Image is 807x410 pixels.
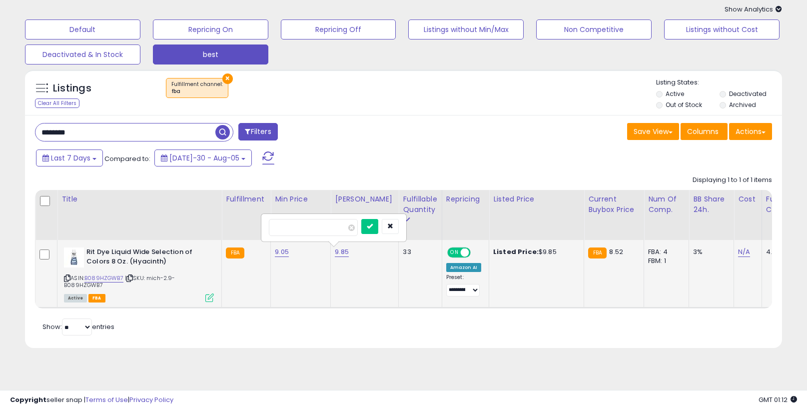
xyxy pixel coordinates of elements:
span: Last 7 Days [51,153,90,163]
button: Filters [238,123,277,140]
div: seller snap | | [10,395,173,405]
div: 3% [693,247,726,256]
div: Title [61,194,217,204]
div: Min Price [275,194,326,204]
button: × [222,73,233,84]
span: Columns [687,126,719,136]
button: best [153,44,268,64]
span: Show Analytics [725,4,782,14]
span: All listings currently available for purchase on Amazon [64,294,87,302]
div: $9.85 [493,247,576,256]
p: Listing States: [656,78,782,87]
small: FBA [588,247,607,258]
span: 2025-08-18 01:12 GMT [759,395,797,404]
small: FBA [226,247,244,258]
div: fba [171,88,223,95]
div: FBM: 1 [648,256,681,265]
label: Active [666,89,684,98]
span: | SKU: mich-2.9-B089HZGWB7 [64,274,175,289]
button: Repricing On [153,19,268,39]
div: ASIN: [64,247,214,301]
div: Fulfillment [226,194,266,204]
div: Preset: [446,274,481,296]
img: 31QBDl9jIZL._SL40_.jpg [64,247,84,267]
button: Columns [681,123,728,140]
a: Terms of Use [85,395,128,404]
div: Displaying 1 to 1 of 1 items [693,175,772,185]
div: BB Share 24h. [693,194,730,215]
b: Listed Price: [493,247,539,256]
span: OFF [469,248,485,257]
div: Current Buybox Price [588,194,640,215]
span: Fulfillment channel : [171,80,223,95]
div: Fulfillable Quantity [403,194,437,215]
span: Show: entries [42,322,114,331]
div: Repricing [446,194,485,204]
div: Cost [738,194,758,204]
a: N/A [738,247,750,257]
button: Last 7 Days [36,149,103,166]
button: Save View [627,123,679,140]
button: Listings without Cost [664,19,780,39]
div: 4.15 [766,247,801,256]
div: Fulfillment Cost [766,194,805,215]
div: Listed Price [493,194,580,204]
div: Num of Comp. [648,194,685,215]
a: 9.85 [335,247,349,257]
button: Repricing Off [281,19,396,39]
button: Non Competitive [536,19,652,39]
span: 8.52 [609,247,623,256]
button: Listings without Min/Max [408,19,524,39]
h5: Listings [53,81,91,95]
label: Out of Stock [666,100,702,109]
b: Rit Dye Liquid Wide Selection of Colors 8 Oz. (Hyacinth) [86,247,208,268]
div: Clear All Filters [35,98,79,108]
a: Privacy Policy [129,395,173,404]
div: Amazon AI [446,263,481,272]
span: Compared to: [104,154,150,163]
a: B089HZGWB7 [84,274,123,282]
div: FBA: 4 [648,247,681,256]
span: [DATE]-30 - Aug-05 [169,153,239,163]
button: [DATE]-30 - Aug-05 [154,149,252,166]
button: Actions [729,123,772,140]
button: Deactivated & In Stock [25,44,140,64]
a: 9.05 [275,247,289,257]
label: Deactivated [729,89,767,98]
span: FBA [88,294,105,302]
span: ON [448,248,461,257]
label: Archived [729,100,756,109]
button: Default [25,19,140,39]
div: [PERSON_NAME] [335,194,394,204]
div: 33 [403,247,434,256]
strong: Copyright [10,395,46,404]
